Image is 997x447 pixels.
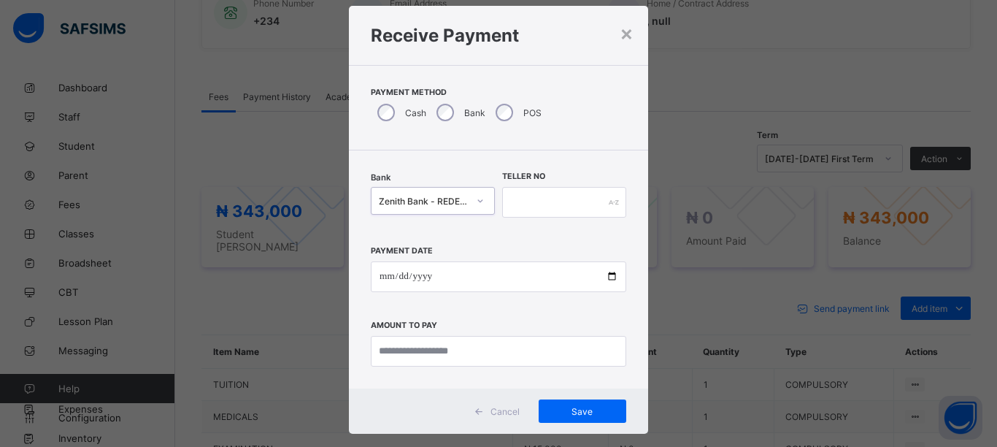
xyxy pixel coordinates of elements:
label: Payment Date [371,246,433,256]
span: Save [550,406,615,417]
span: Bank [371,172,390,183]
span: Cancel [490,406,520,417]
label: Teller No [502,172,545,181]
div: Zenith Bank - REDEEMER TEAP INTERNATIONAL SCHOOL LTD [379,196,468,207]
div: × [620,20,634,45]
label: Amount to pay [371,321,437,330]
label: POS [523,107,542,118]
span: Payment Method [371,88,626,97]
label: Bank [464,107,485,118]
h1: Receive Payment [371,25,626,46]
label: Cash [405,107,426,118]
